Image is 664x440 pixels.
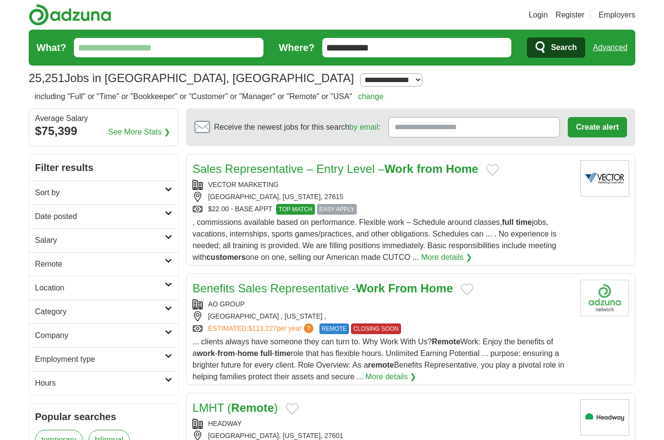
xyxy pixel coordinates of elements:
strong: work [197,349,215,357]
span: Receive the newest jobs for this search : [214,121,380,133]
strong: time [516,218,532,226]
span: ... clients always have someone they can turn to. Why Work With Us? Work: Enjoy the benefits of a... [192,338,564,381]
strong: full [502,218,514,226]
strong: remote [368,361,394,369]
h2: Remote [35,258,165,270]
a: Employment type [29,347,178,371]
div: [GEOGRAPHIC_DATA] , [US_STATE] , [192,311,573,322]
strong: Work [356,282,385,295]
span: ? [304,323,314,333]
a: Register [556,9,585,21]
img: Company logo [580,280,629,316]
h2: Date posted [35,211,165,222]
div: Average Salary [35,115,172,122]
img: Adzuna logo [29,4,111,26]
a: More details ❯ [366,371,417,383]
strong: customers [206,253,245,261]
label: Where? [279,40,315,55]
a: See More Stats ❯ [108,126,171,138]
a: change [358,92,384,101]
a: Location [29,276,178,300]
a: Login [529,9,548,21]
strong: from [218,349,235,357]
a: Remote [29,252,178,276]
button: Add to favorite jobs [286,403,298,415]
a: LMHT (Remote) [192,401,278,414]
span: , commissions available based on performance. Flexible work – Schedule around classes, jobs, vaca... [192,218,557,261]
h1: Jobs in [GEOGRAPHIC_DATA], [GEOGRAPHIC_DATA] [29,71,354,85]
a: Date posted [29,204,178,228]
strong: from [417,162,442,175]
span: CLOSING SOON [351,323,401,334]
h2: Employment type [35,354,165,365]
a: Employers [598,9,635,21]
span: $113,227 [248,324,277,332]
h2: Category [35,306,165,318]
a: HEADWAY [208,420,242,427]
a: Sort by [29,181,178,204]
a: More details ❯ [421,252,472,263]
button: Add to favorite jobs [461,284,473,295]
h2: Salary [35,235,165,246]
strong: Work [384,162,414,175]
strong: home [237,349,258,357]
h2: Popular searches [35,409,172,424]
span: REMOTE [319,323,349,334]
span: 25,251 [29,69,64,87]
span: TOP MATCH [276,204,315,215]
a: Sales Representative – Entry Level –Work from Home [192,162,478,175]
h2: including "Full" or "Time" or "Bookkeeper" or "Customer" or "Manager" or "Remote" or "USA" [35,91,384,102]
span: EASY APPLY [317,204,357,215]
strong: full [261,349,272,357]
a: VECTOR MARKETING [208,181,279,188]
h2: Sort by [35,187,165,199]
a: Salary [29,228,178,252]
strong: time [275,349,291,357]
h2: Hours [35,377,165,389]
label: What? [36,40,66,55]
strong: Home [420,282,453,295]
a: Hours [29,371,178,395]
a: Company [29,323,178,347]
div: [GEOGRAPHIC_DATA], [US_STATE], 27615 [192,192,573,202]
a: Category [29,300,178,323]
strong: Remote [432,338,460,346]
button: Add to favorite jobs [486,164,499,176]
strong: Home [446,162,478,175]
div: $75,399 [35,122,172,140]
strong: From [388,282,417,295]
h2: Company [35,330,165,341]
a: by email [349,123,379,131]
img: Headway logo [580,399,629,436]
div: AO GROUP [192,299,573,309]
h2: Location [35,282,165,294]
div: $22.00 - BASE APPT [192,204,573,215]
strong: Remote [231,401,274,414]
a: ESTIMATED:$113,227per year? [208,323,315,334]
iframe: Sign in with Google Dialog [464,10,654,143]
a: Benefits Sales Representative -Work From Home [192,282,453,295]
img: Vector Marketing logo [580,160,629,197]
h2: Filter results [29,154,178,181]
